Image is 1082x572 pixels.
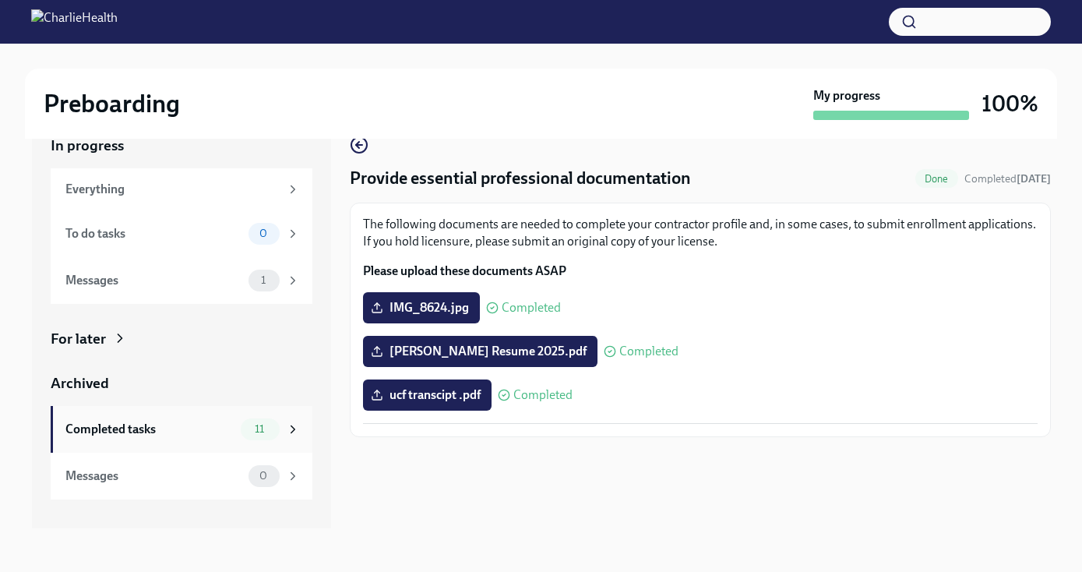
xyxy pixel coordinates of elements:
[65,468,242,485] div: Messages
[363,380,492,411] label: ucf transcipt .pdf
[31,9,118,34] img: CharlieHealth
[51,373,312,394] a: Archived
[964,172,1051,185] span: Completed
[374,300,469,316] span: IMG_8624.jpg
[350,167,691,190] h4: Provide essential professional documentation
[51,329,312,349] a: For later
[51,257,312,304] a: Messages1
[964,171,1051,186] span: September 22nd, 2025 11:16
[813,87,880,104] strong: My progress
[374,387,481,403] span: ucf transcipt .pdf
[245,423,273,435] span: 11
[51,453,312,500] a: Messages0
[915,173,958,185] span: Done
[65,225,242,242] div: To do tasks
[363,292,480,323] label: IMG_8624.jpg
[1017,172,1051,185] strong: [DATE]
[65,181,280,198] div: Everything
[51,168,312,210] a: Everything
[363,336,597,367] label: [PERSON_NAME] Resume 2025.pdf
[250,228,277,239] span: 0
[51,210,312,257] a: To do tasks0
[65,421,234,438] div: Completed tasks
[51,136,312,156] a: In progress
[619,345,678,358] span: Completed
[374,344,587,359] span: [PERSON_NAME] Resume 2025.pdf
[65,272,242,289] div: Messages
[44,88,180,119] h2: Preboarding
[502,302,561,314] span: Completed
[982,90,1038,118] h3: 100%
[51,329,106,349] div: For later
[513,389,573,401] span: Completed
[250,470,277,482] span: 0
[363,263,566,278] strong: Please upload these documents ASAP
[51,406,312,453] a: Completed tasks11
[363,216,1038,250] p: The following documents are needed to complete your contractor profile and, in some cases, to sub...
[252,274,275,286] span: 1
